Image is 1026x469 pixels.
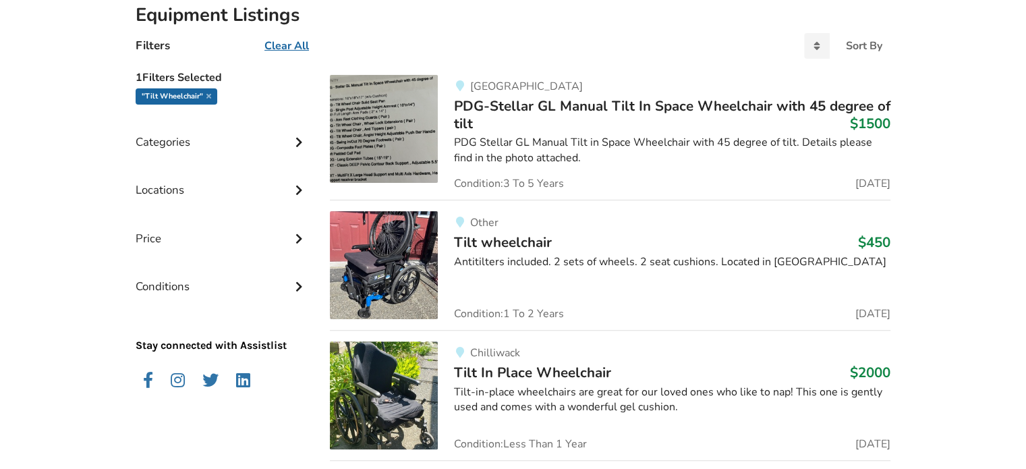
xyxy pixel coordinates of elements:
div: Antitilters included. 2 sets of wheels. 2 seat cushions. Located in [GEOGRAPHIC_DATA] [454,254,890,270]
div: Price [136,204,308,252]
span: [DATE] [855,439,890,449]
span: Tilt wheelchair [454,233,552,252]
h4: Filters [136,38,170,53]
span: Other [469,215,498,230]
span: [GEOGRAPHIC_DATA] [469,79,582,94]
h3: $2000 [850,364,890,381]
h2: Equipment Listings [136,3,890,27]
a: mobility-tilt in place wheelchairChilliwackTilt In Place Wheelchair$2000Tilt-in-place wheelchairs... [330,330,890,460]
a: mobility-pdg-stellar gl manual tilt in space wheelchair with 45 degree of tilt[GEOGRAPHIC_DATA]PD... [330,75,890,200]
div: Tilt-in-place wheelchairs are great for our loved ones who like to nap! This one is gently used a... [454,385,890,416]
img: mobility-pdg-stellar gl manual tilt in space wheelchair with 45 degree of tilt [330,75,438,183]
a: mobility-tilt wheelchair OtherTilt wheelchair$450Antitilters included. 2 sets of wheels. 2 seat c... [330,200,890,330]
span: Condition: Less Than 1 Year [454,439,587,449]
img: mobility-tilt wheelchair [330,211,438,319]
span: [DATE] [855,178,890,189]
div: Sort By [846,40,882,51]
h5: 1 Filters Selected [136,64,308,88]
h3: $450 [858,233,890,251]
span: PDG-Stellar GL Manual Tilt In Space Wheelchair with 45 degree of tilt [454,96,890,133]
span: Condition: 1 To 2 Years [454,308,564,319]
span: Condition: 3 To 5 Years [454,178,564,189]
u: Clear All [264,38,309,53]
span: Tilt In Place Wheelchair [454,363,611,382]
p: Stay connected with Assistlist [136,300,308,354]
img: mobility-tilt in place wheelchair [330,341,438,449]
div: Categories [136,108,308,156]
span: [DATE] [855,308,890,319]
span: Chilliwack [469,346,519,360]
h3: $1500 [850,115,890,132]
div: Conditions [136,252,308,300]
div: "tilt wheelchair" [136,88,217,105]
div: PDG Stellar GL Manual Tilt in Space Wheelchair with 45 degree of tilt. Details please find in the... [454,135,890,166]
div: Locations [136,156,308,204]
